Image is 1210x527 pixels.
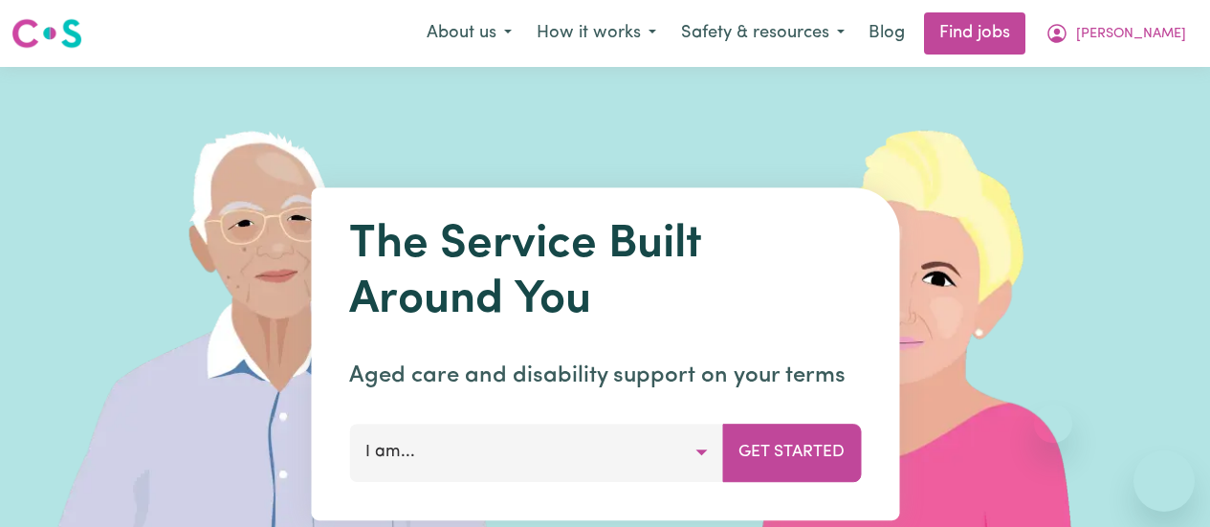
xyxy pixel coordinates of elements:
span: [PERSON_NAME] [1076,24,1186,45]
h1: The Service Built Around You [349,218,861,328]
button: I am... [349,424,723,481]
button: Safety & resources [669,13,857,54]
a: Careseekers logo [11,11,82,55]
iframe: Close message [1034,405,1072,443]
iframe: Button to launch messaging window [1133,450,1195,512]
button: How it works [524,13,669,54]
p: Aged care and disability support on your terms [349,359,861,393]
button: Get Started [722,424,861,481]
a: Blog [857,12,916,55]
img: Careseekers logo [11,16,82,51]
button: About us [414,13,524,54]
button: My Account [1033,13,1199,54]
a: Find jobs [924,12,1025,55]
